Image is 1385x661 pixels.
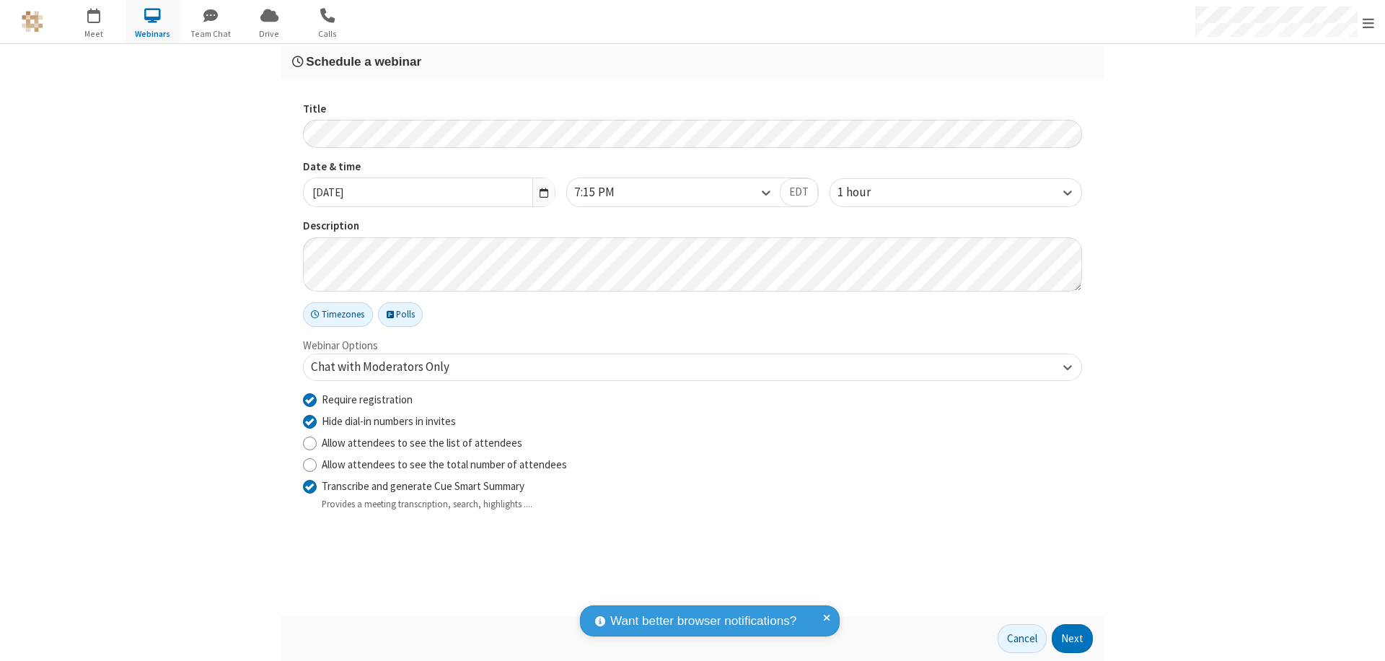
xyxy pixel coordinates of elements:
label: Title [303,101,1082,118]
span: Chat with Moderators Only [311,359,449,375]
button: Next [1052,624,1093,653]
label: Description [303,218,1082,235]
span: Schedule a webinar [306,54,421,69]
img: QA Selenium DO NOT DELETE OR CHANGE [22,11,43,32]
span: Allow attendees to see the list of attendees [322,436,522,450]
span: Hide dial-in numbers in invites [322,414,456,428]
span: Team Chat [184,27,238,40]
iframe: Chat [1349,623,1374,651]
div: 7:15 PM [574,183,639,202]
label: Transcribe and generate Cue Smart Summary [322,478,1082,495]
button: EDT [780,178,818,207]
span: Want better browser notifications? [610,612,796,631]
span: Webinars [126,27,180,40]
span: Require registration [322,393,413,406]
span: Calls [301,27,355,40]
div: Provides a meeting transcription, search, highlights .... [322,497,1082,511]
button: Cancel [998,624,1047,653]
span: Allow attendees to see the total number of attendees [322,458,567,471]
span: Drive [242,27,296,40]
span: Meet [67,27,121,40]
label: Webinar Options [303,338,378,352]
div: 1 hour [837,183,895,202]
label: Date & time [303,159,555,175]
button: Polls [378,302,423,327]
button: Timezones [303,302,373,327]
